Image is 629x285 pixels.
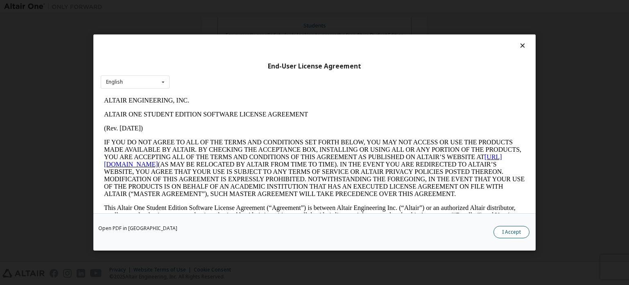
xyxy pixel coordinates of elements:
a: [URL][DOMAIN_NAME] [3,60,401,74]
p: ALTAIR ENGINEERING, INC. [3,3,424,11]
a: Open PDF in [GEOGRAPHIC_DATA] [98,226,177,231]
p: ALTAIR ONE STUDENT EDITION SOFTWARE LICENSE AGREEMENT [3,17,424,25]
p: IF YOU DO NOT AGREE TO ALL OF THE TERMS AND CONDITIONS SET FORTH BELOW, YOU MAY NOT ACCESS OR USE... [3,45,424,104]
div: English [106,80,123,84]
p: (Rev. [DATE]) [3,31,424,39]
div: End-User License Agreement [101,62,528,71]
p: This Altair One Student Edition Software License Agreement (“Agreement”) is between Altair Engine... [3,111,424,140]
button: I Accept [493,226,529,238]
